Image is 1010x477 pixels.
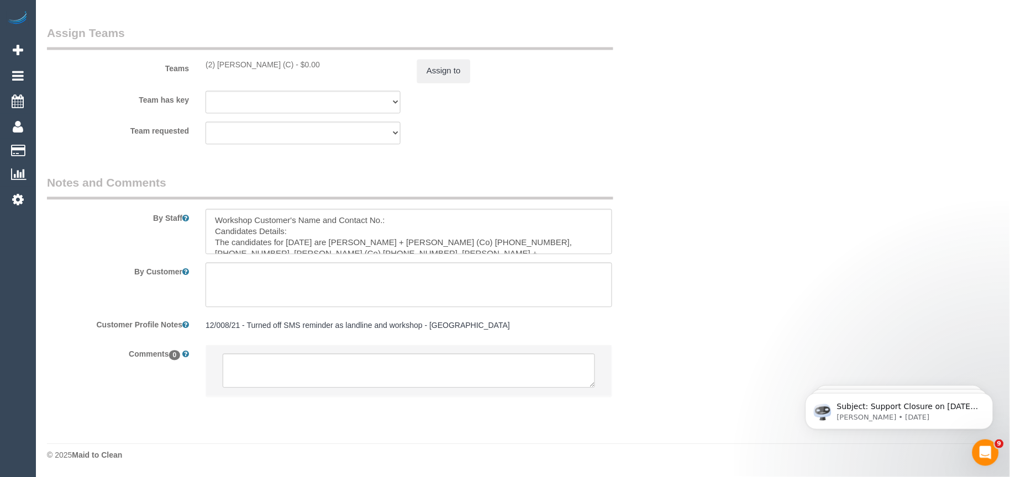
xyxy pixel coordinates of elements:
legend: Notes and Comments [47,175,613,200]
span: Subject: Support Closure on [DATE] Hey Everyone: Automaid Support will be closed [DATE][DATE] in ... [48,32,190,205]
label: Comments [39,345,197,360]
span: 9 [995,439,1004,448]
pre: 12/008/21 - Turned off SMS reminder as landline and workshop - [GEOGRAPHIC_DATA] [206,320,612,331]
iframe: Intercom live chat [972,439,999,466]
span: 0 [169,351,181,361]
label: By Customer [39,263,197,278]
label: By Staff [39,209,197,224]
div: © 2025 [47,450,999,461]
label: Teams [39,60,197,75]
p: Message from Ellie, sent 5w ago [48,43,191,52]
div: 0 hours x $0.00/hour [206,60,401,71]
img: Automaid Logo [7,11,29,26]
iframe: Intercom notifications message [789,370,1010,447]
label: Team has key [39,91,197,106]
strong: Maid to Clean [72,451,122,460]
label: Team requested [39,122,197,137]
legend: Assign Teams [47,25,613,50]
label: Customer Profile Notes [39,316,197,331]
button: Assign to [417,60,470,83]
